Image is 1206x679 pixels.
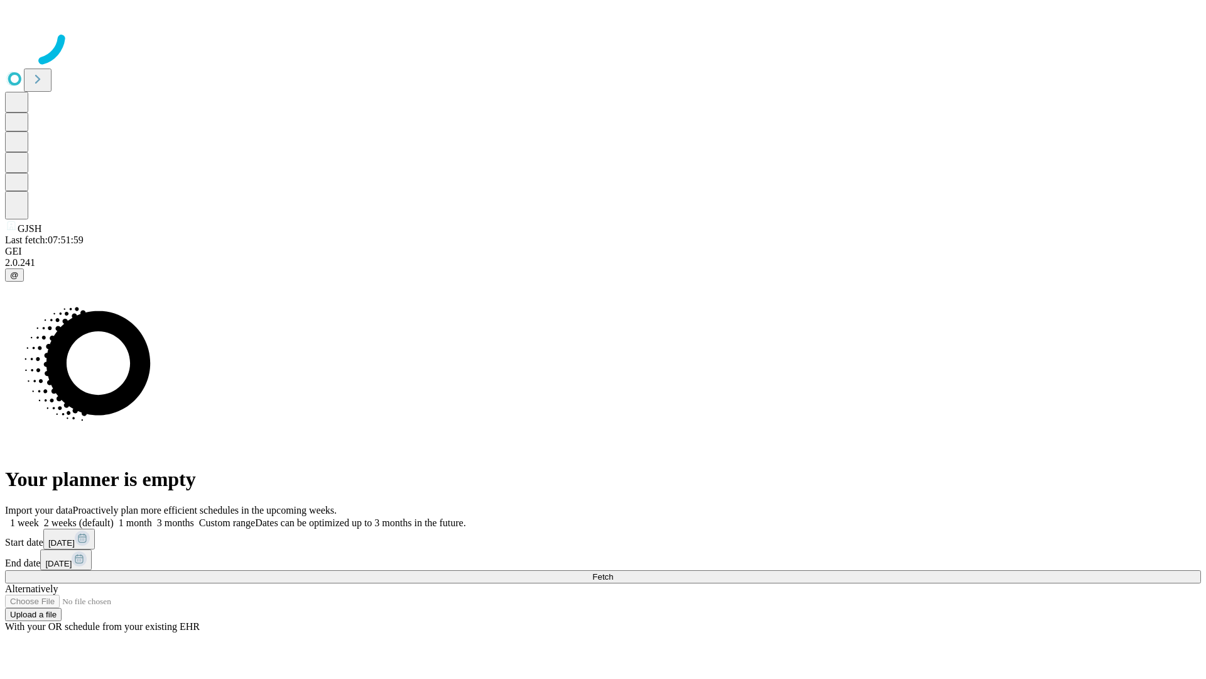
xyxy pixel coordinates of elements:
[5,268,24,282] button: @
[119,517,152,528] span: 1 month
[18,223,41,234] span: GJSH
[5,549,1201,570] div: End date
[45,559,72,568] span: [DATE]
[5,468,1201,491] h1: Your planner is empty
[5,583,58,594] span: Alternatively
[5,257,1201,268] div: 2.0.241
[73,505,337,516] span: Proactively plan more efficient schedules in the upcoming weeks.
[44,517,114,528] span: 2 weeks (default)
[255,517,465,528] span: Dates can be optimized up to 3 months in the future.
[5,505,73,516] span: Import your data
[5,246,1201,257] div: GEI
[5,570,1201,583] button: Fetch
[5,621,200,632] span: With your OR schedule from your existing EHR
[43,529,95,549] button: [DATE]
[5,608,62,621] button: Upload a file
[48,538,75,548] span: [DATE]
[10,270,19,280] span: @
[5,235,84,245] span: Last fetch: 07:51:59
[10,517,39,528] span: 1 week
[40,549,92,570] button: [DATE]
[199,517,255,528] span: Custom range
[5,529,1201,549] div: Start date
[157,517,194,528] span: 3 months
[592,572,613,582] span: Fetch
